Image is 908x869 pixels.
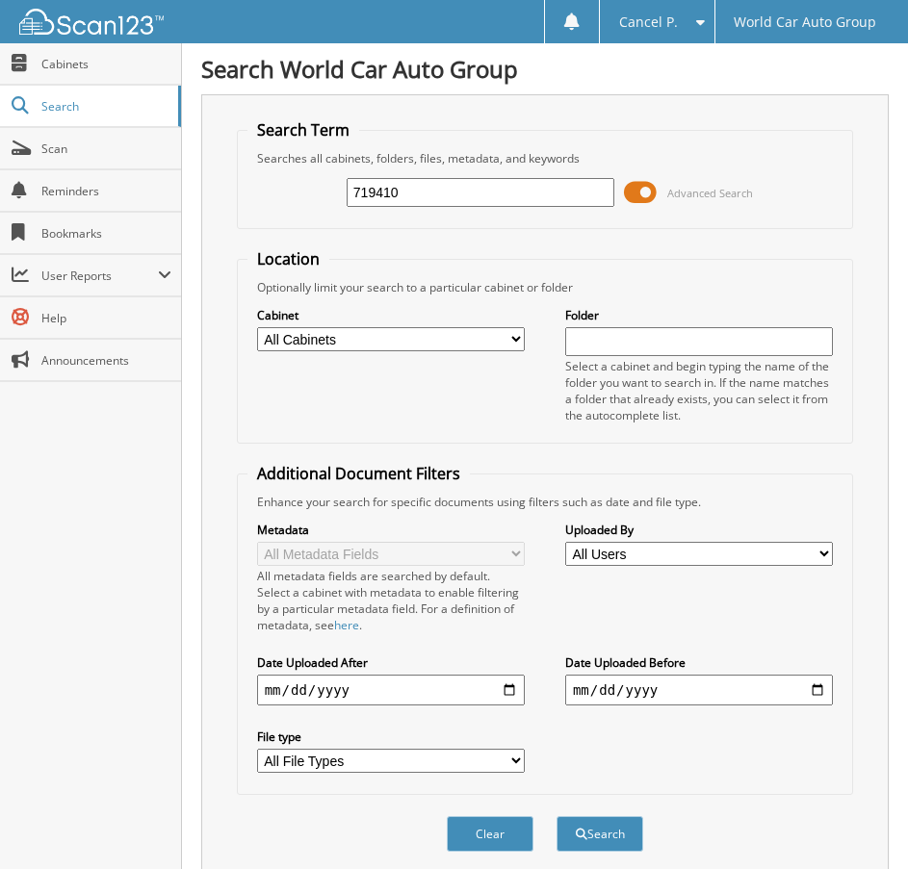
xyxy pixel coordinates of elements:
[565,654,833,671] label: Date Uploaded Before
[257,568,525,633] div: All metadata fields are searched by default. Select a cabinet with metadata to enable filtering b...
[19,9,164,35] img: scan123-logo-white.svg
[257,675,525,705] input: start
[41,225,171,242] span: Bookmarks
[41,56,171,72] span: Cabinets
[41,310,171,326] span: Help
[619,16,678,28] span: Cancel P.
[247,494,843,510] div: Enhance your search for specific documents using filters such as date and file type.
[257,522,525,538] label: Metadata
[41,141,171,157] span: Scan
[41,352,171,369] span: Announcements
[334,617,359,633] a: here
[557,816,643,852] button: Search
[257,307,525,323] label: Cabinet
[565,675,833,705] input: end
[247,248,329,269] legend: Location
[201,53,889,85] h1: Search World Car Auto Group
[257,728,525,745] label: File type
[41,268,158,284] span: User Reports
[247,279,843,295] div: Optionally limit your search to a particular cabinet or folder
[247,119,359,141] legend: Search Term
[247,150,843,166] div: Searches all cabinets, folders, files, metadata, and keywords
[565,358,833,423] div: Select a cabinet and begin typing the name of the folder you want to search in. If the name match...
[565,522,833,538] label: Uploaded By
[41,183,171,199] span: Reminders
[257,654,525,671] label: Date Uploaded After
[565,307,833,323] label: Folder
[447,816,533,852] button: Clear
[667,186,753,200] span: Advanced Search
[41,98,169,115] span: Search
[247,463,470,484] legend: Additional Document Filters
[734,16,876,28] span: World Car Auto Group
